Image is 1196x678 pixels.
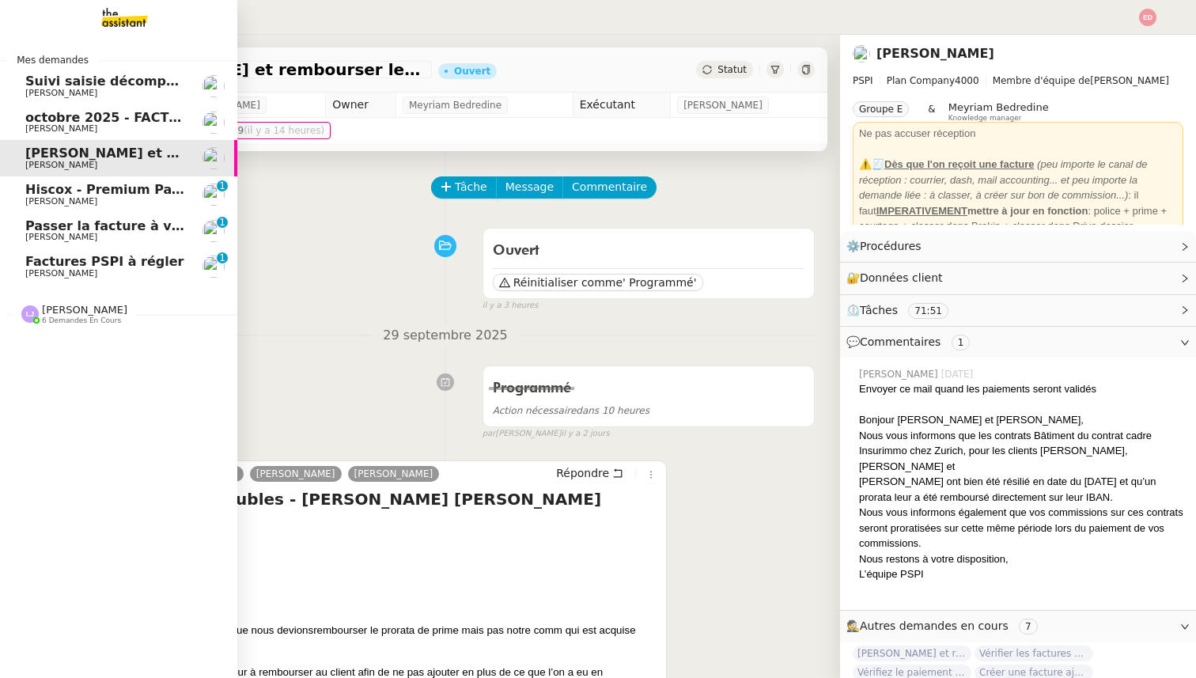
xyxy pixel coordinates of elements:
em: (peu importe le canal de réception : courrier, dash, mail accounting... et peu importe la demande... [859,158,1148,201]
button: Tâche [431,176,497,199]
span: 4000 [955,75,979,86]
span: [PERSON_NAME] [25,196,97,206]
nz-badge-sup: 1 [217,217,228,228]
img: svg [1139,9,1156,26]
span: Procédures [860,240,922,252]
span: [PERSON_NAME] [25,268,97,278]
nz-tag: 71:51 [908,303,948,319]
div: 🕵️Autres demandes en cours 7 [840,611,1196,642]
span: Knowledge manager [948,114,1022,123]
span: Commentaire [572,178,647,196]
span: [PERSON_NAME] [25,123,97,134]
span: dans 10 heures [493,405,649,416]
app-user-label: Knowledge manager [948,101,1049,122]
div: Nous vous informons également que vos commissions sur ces contrats seront proratisées sur cette m... [859,505,1183,551]
nz-tag: Groupe E [853,101,909,117]
div: Envoyer ce mail quand les paiements seront validés [859,381,1183,397]
span: 29 septembre 2025 [370,325,520,347]
span: Programmé [493,381,571,396]
span: Commentaires [860,335,941,348]
div: 💬Commentaires 1 [840,327,1196,358]
span: Passer la facture à viser [25,218,198,233]
div: ⚠️🧾 : il faut : police + prime + courtage + classer dans Brokin + classer dans Drive dossier Fact... [859,157,1177,249]
nz-tag: 1 [952,335,971,350]
button: Répondre [551,464,629,482]
div: Ouvert [454,66,490,76]
u: IMPERATIVEMENT [876,205,967,217]
button: Réinitialiser comme' Programmé' [493,274,703,291]
button: Message [496,176,563,199]
span: ⏲️ [846,304,962,316]
a: [PERSON_NAME] [348,467,440,481]
div: Nous vous informons que les contrats Bâtiment du contrat cadre Insurimmo chez Zurich, pour les cl... [859,428,1183,475]
span: Hiscox - Premium Payment Reminder [25,182,290,197]
h4: RE: Polices Immeubles - [PERSON_NAME] [PERSON_NAME] [83,488,660,510]
small: [PERSON_NAME] [483,427,610,441]
img: users%2FNmPW3RcGagVdwlUj0SIRjiM8zA23%2Favatar%2Fb3e8f68e-88d8-429d-a2bd-00fb6f2d12db [853,45,870,62]
span: [PERSON_NAME] et relancez les impayés chez [PERSON_NAME] [853,646,971,661]
img: users%2Fa6PbEmLwvGXylUqKytRPpDpAx153%2Favatar%2Ffanny.png [202,184,225,206]
span: Factures PSPI à régler [25,254,184,269]
span: ' Programmé' [623,275,696,290]
div: L’équipe PSPI [859,566,1183,582]
span: [PERSON_NAME] [25,88,97,98]
img: users%2F0zQGGmvZECeMseaPawnreYAQQyS2%2Favatar%2Feddadf8a-b06f-4db9-91c4-adeed775bb0f [202,75,225,97]
span: PSPI [853,75,873,86]
div: ⏲️Tâches 71:51 [840,295,1196,326]
span: Message [505,178,554,196]
span: Vérifier les factures non réglées [975,646,1093,661]
nz-tag: 7 [1019,619,1038,634]
p: 1 [219,252,225,267]
span: Autres demandes en cours [860,619,1009,632]
u: Dès que l'on reçoit une facture [884,158,1034,170]
span: Action nécessaire [493,405,577,416]
div: [PERSON_NAME] ont bien été résilié en date du [DATE] et qu’un prorata leur a été remboursé direct... [859,474,1183,505]
nz-badge-sup: 1 [217,180,228,191]
img: users%2F0zQGGmvZECeMseaPawnreYAQQyS2%2Favatar%2Feddadf8a-b06f-4db9-91c4-adeed775bb0f [202,220,225,242]
span: Statut [717,64,747,75]
span: [PERSON_NAME] [859,367,941,381]
span: Ouvert [493,244,539,258]
span: il y a 2 jours [561,427,609,441]
div: Bonjour [PERSON_NAME] et [PERSON_NAME], [859,412,1183,428]
span: il y a 3 heures [483,299,539,312]
a: [PERSON_NAME] [876,46,994,61]
img: users%2FJFLd9nv9Xedc5sw3Tv0uXAOtmPa2%2Favatar%2F614c234d-a034-4f22-a3a9-e3102a8b8590 [202,256,225,278]
strong: mettre à jour en fonction [876,205,1088,217]
span: Tâche [455,178,487,196]
img: users%2F0zQGGmvZECeMseaPawnreYAQQyS2%2Favatar%2Feddadf8a-b06f-4db9-91c4-adeed775bb0f [202,112,225,134]
p: 1 [219,217,225,231]
span: 🕵️ [846,619,1044,632]
img: svg [21,305,39,323]
span: [PERSON_NAME] [25,160,97,170]
span: [PERSON_NAME] et rembourser les polices d'assurance [82,62,426,78]
span: Meyriam Bedredine [409,97,501,113]
span: octobre 2025 - FACTURATION - Paiement commissions apporteurs [25,110,493,125]
span: [PERSON_NAME] [42,304,127,316]
span: rembourser le prorata de prime mais pas notre comm qui est acquise jusque fin décembre. [83,624,636,652]
span: Meyriam Bedredine [948,101,1049,113]
span: [DATE] 23:59 [181,123,324,138]
img: users%2FNmPW3RcGagVdwlUj0SIRjiM8zA23%2Favatar%2Fb3e8f68e-88d8-429d-a2bd-00fb6f2d12db [202,147,225,169]
span: Membre d'équipe de [993,75,1091,86]
div: Nous restons à votre disposition, [859,551,1183,567]
td: Exécutant [573,93,671,118]
td: Owner [326,93,396,118]
span: [PERSON_NAME] [853,73,1183,89]
div: ⚙️Procédures [840,231,1196,262]
span: Répondre [556,465,609,481]
span: Plan Company [887,75,955,86]
span: 6 demandes en cours [42,316,121,325]
span: Réinitialiser comme [513,275,623,290]
div: Ne pas accuser réception [859,126,1177,142]
span: [PERSON_NAME] [683,97,763,113]
div: 🔐Données client [840,263,1196,294]
span: [PERSON_NAME] [25,232,97,242]
nz-badge-sup: 1 [217,252,228,263]
p: 1 [219,180,225,195]
span: 🔐 [846,269,949,287]
a: [PERSON_NAME] [250,467,342,481]
span: Tâches [860,304,898,316]
span: par [483,427,496,441]
span: & [928,101,935,122]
